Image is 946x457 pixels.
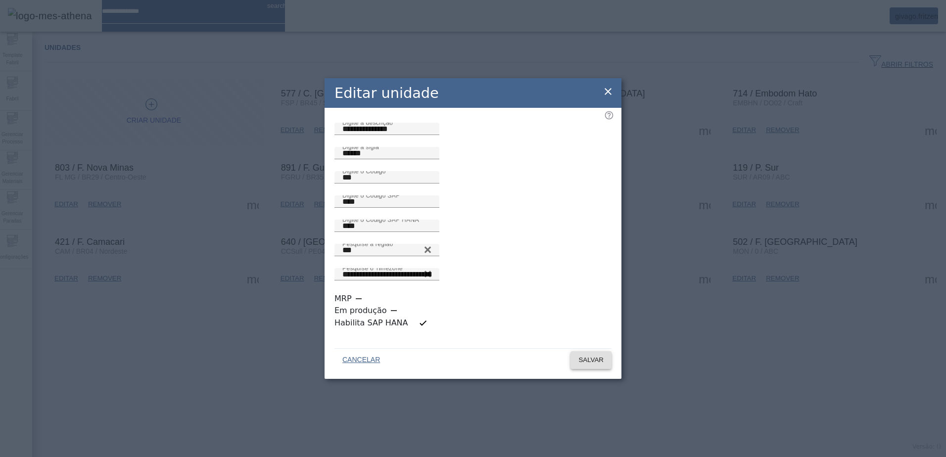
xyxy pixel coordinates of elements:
[334,317,410,329] label: Habilita SAP HANA
[570,351,612,369] button: SALVAR
[342,217,419,223] mat-label: Digite o Código SAP HANA
[342,265,403,272] mat-label: Pesquise o Timezone
[334,351,388,369] button: CANCELAR
[342,120,393,126] mat-label: Digite a descrição
[334,293,354,305] label: MRP
[342,144,379,150] mat-label: Digite a sigla
[342,241,393,247] mat-label: Pesquise a região
[342,192,400,199] mat-label: Digite o Código SAP
[342,355,380,365] span: CANCELAR
[342,269,431,280] input: Number
[334,83,439,104] h2: Editar unidade
[342,244,431,256] input: Number
[578,355,604,365] span: SALVAR
[334,305,389,317] label: Em produção
[342,168,386,175] mat-label: Digite o Código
